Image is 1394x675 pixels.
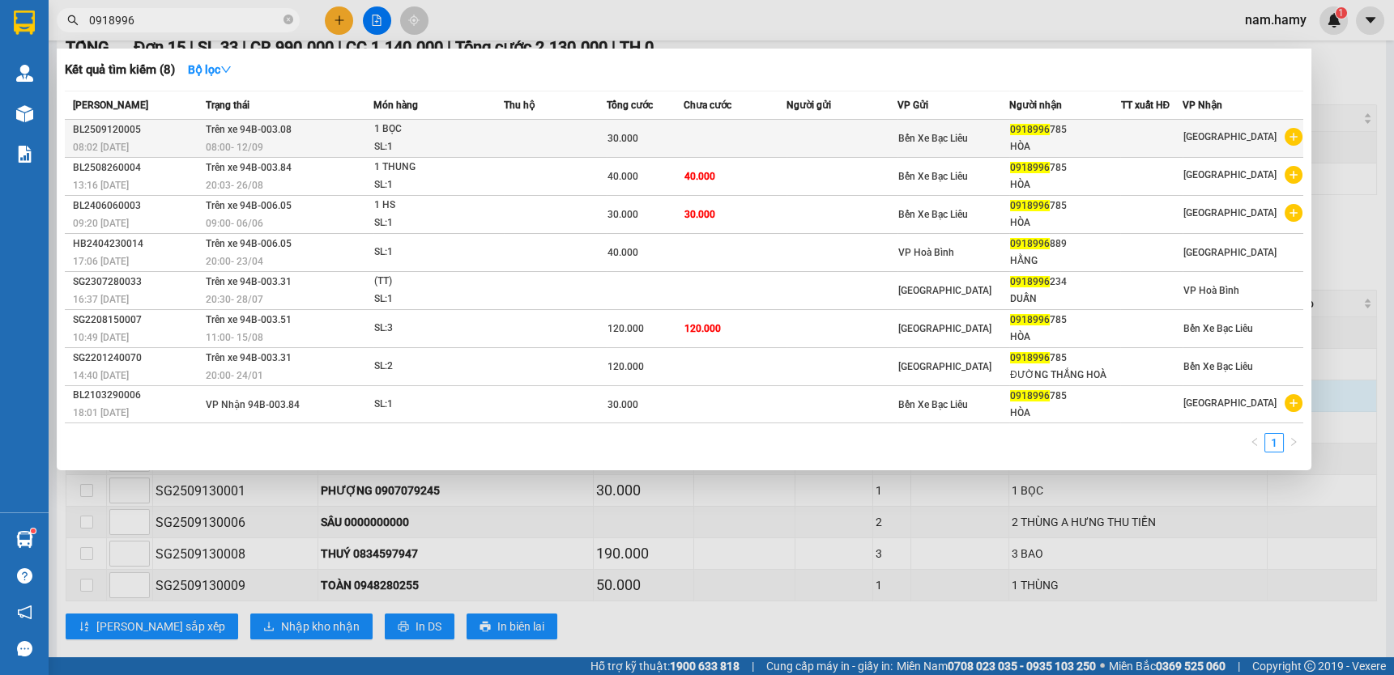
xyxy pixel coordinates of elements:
[73,256,129,267] span: 17:06 [DATE]
[73,407,129,418] span: 18:01 [DATE]
[1010,312,1120,329] div: 785
[374,214,496,232] div: SL: 1
[1285,128,1302,146] span: plus-circle
[1010,388,1120,405] div: 785
[1010,291,1120,308] div: DUẪN
[1183,361,1253,372] span: Bến Xe Bạc Liêu
[206,162,292,173] span: Trên xe 94B-003.84
[206,180,263,191] span: 20:03 - 26/08
[220,64,232,75] span: down
[607,133,638,144] span: 30.000
[1265,434,1283,452] a: 1
[1010,405,1120,422] div: HÒA
[373,100,418,111] span: Món hàng
[16,146,33,163] img: solution-icon
[898,399,968,410] span: Bến Xe Bạc Liêu
[73,387,201,404] div: BL2103290006
[1183,131,1277,142] span: [GEOGRAPHIC_DATA]
[1010,197,1120,214] div: 785
[283,13,293,28] span: close-circle
[67,15,79,26] span: search
[206,124,292,135] span: Trên xe 94B-003.08
[1010,121,1120,138] div: 785
[607,171,638,182] span: 40.000
[1245,433,1264,452] li: Previous Page
[73,159,201,176] div: BL2508260004
[684,100,731,111] span: Chưa cước
[1010,314,1050,325] span: 0918996
[374,138,496,156] div: SL: 1
[17,568,32,584] span: question-circle
[1250,437,1260,447] span: left
[31,529,36,533] sup: 1
[1285,166,1302,184] span: plus-circle
[175,57,245,83] button: Bộ lọcdown
[206,238,292,249] span: Trên xe 94B-006.05
[206,100,249,111] span: Trạng thái
[14,11,35,35] img: logo-vxr
[206,352,292,363] span: Trên xe 94B-003.31
[73,197,201,214] div: BL2406060003
[374,197,496,214] div: 1 HS
[188,63,232,76] strong: Bộ lọc
[1183,100,1222,111] span: VP Nhận
[684,209,715,220] span: 30.000
[73,312,201,329] div: SG2208150007
[607,399,638,410] span: 30.000
[898,361,991,372] span: [GEOGRAPHIC_DATA]
[73,294,129,305] span: 16:37 [DATE]
[1010,159,1120,176] div: 785
[16,531,33,548] img: warehouse-icon
[1245,433,1264,452] button: left
[684,323,721,334] span: 120.000
[1183,207,1277,219] span: [GEOGRAPHIC_DATA]
[1010,274,1120,291] div: 234
[1010,238,1050,249] span: 0918996
[1285,204,1302,222] span: plus-circle
[1285,394,1302,412] span: plus-circle
[73,218,129,229] span: 09:20 [DATE]
[1120,100,1170,111] span: TT xuất HĐ
[73,142,129,153] span: 08:02 [DATE]
[1010,352,1050,363] span: 0918996
[73,180,129,191] span: 13:16 [DATE]
[897,100,928,111] span: VP Gửi
[374,396,496,414] div: SL: 1
[374,176,496,194] div: SL: 1
[1183,247,1277,258] span: [GEOGRAPHIC_DATA]
[206,256,263,267] span: 20:00 - 23/04
[206,314,292,325] span: Trên xe 94B-003.51
[898,209,968,220] span: Bến Xe Bạc Liêu
[1010,236,1120,253] div: 889
[374,244,496,261] div: SL: 1
[1183,397,1277,409] span: [GEOGRAPHIC_DATA]
[206,370,263,381] span: 20:00 - 24/01
[898,133,968,144] span: Bến Xe Bạc Liêu
[607,323,644,334] span: 120.000
[1010,214,1120,231] div: HÒA
[65,62,175,79] h3: Kết quả tìm kiếm ( 8 )
[684,171,715,182] span: 40.000
[1010,350,1120,367] div: 785
[1010,329,1120,346] div: HÒA
[1010,200,1050,211] span: 0918996
[504,100,535,111] span: Thu hộ
[374,358,496,376] div: SL: 2
[1010,367,1120,384] div: ĐƯỜNG THẮNG HOÀ
[1183,323,1253,334] span: Bến Xe Bạc Liêu
[1010,176,1120,193] div: HÒA
[898,247,954,258] span: VP Hoà Bình
[1010,253,1120,270] div: HẰNG
[206,399,300,410] span: VP Nhận 94B-003.84
[374,291,496,308] div: SL: 1
[374,320,496,337] div: SL: 3
[607,100,653,111] span: Tổng cước
[206,200,292,211] span: Trên xe 94B-006.05
[1289,437,1298,447] span: right
[16,105,33,122] img: warehouse-icon
[206,218,263,229] span: 09:00 - 06/06
[73,100,148,111] span: [PERSON_NAME]
[89,11,280,29] input: Tìm tên, số ĐT hoặc mã đơn
[1010,138,1120,155] div: HÒA
[787,100,831,111] span: Người gửi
